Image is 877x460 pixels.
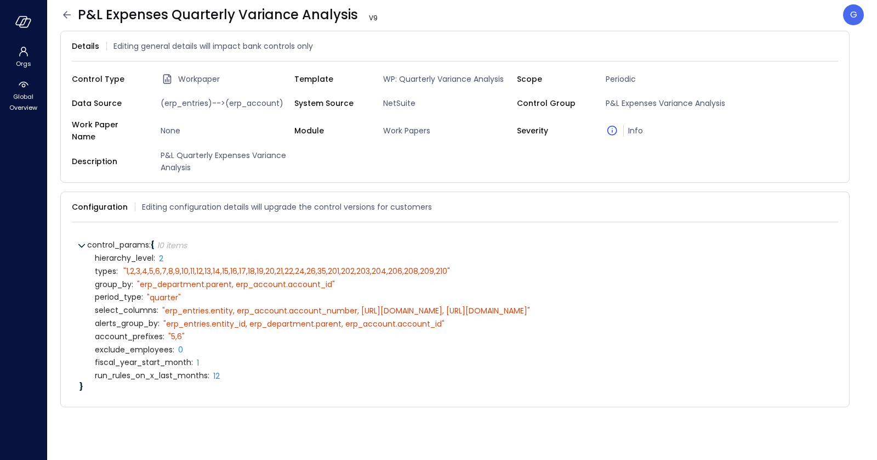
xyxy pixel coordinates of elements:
span: types [95,267,119,276]
span: alerts_group_by [95,319,160,328]
span: Control Group [517,97,588,109]
span: : [141,291,143,302]
span: exclude_employees [95,346,174,354]
div: " 1,2,3,4,5,6,7,8,9,10,11,12,13,14,15,16,17,18,19,20,21,22,24,26,35,201,202,203,204,206,208,209,210" [123,266,450,276]
div: " erp_entries.entity, erp_account.account_number, [URL][DOMAIN_NAME], [URL][DOMAIN_NAME]" [162,306,530,316]
span: Scope [517,73,588,85]
div: Global Overview [2,77,44,114]
span: : [157,305,158,316]
span: : [149,239,151,250]
span: : [191,357,193,368]
span: Editing general details will impact bank controls only [113,40,313,52]
span: select_columns [95,306,158,315]
div: " 5,6" [168,332,185,341]
span: Periodic [601,73,739,85]
div: " quarter" [147,293,181,302]
span: hierarchy_level [95,254,155,262]
span: P&L Expenses Variance Analysis [601,97,739,109]
span: None [156,125,294,137]
span: Editing configuration details will upgrade the control versions for customers [142,201,432,213]
span: account_prefixes [95,333,164,341]
div: 10 items [157,242,187,249]
span: WP: Quarterly Variance Analysis [379,73,517,85]
span: : [163,331,164,342]
span: control_params [87,239,151,250]
span: NetSuite [379,97,517,109]
span: : [158,318,160,329]
p: G [850,8,857,21]
span: group_by [95,281,133,289]
div: " erp_department.parent, erp_account.account_id" [137,279,335,289]
span: : [173,344,174,355]
span: : [208,370,209,381]
span: Orgs [16,58,31,69]
span: Work Papers [379,125,517,137]
span: P&L Quarterly Expenses Variance Analysis [156,149,294,173]
span: Template [294,73,366,85]
span: : [132,279,133,290]
span: Details [72,40,99,52]
span: : [153,253,155,263]
span: 12 [213,371,220,382]
span: V 9 [365,13,382,24]
span: run_rules_on_x_last_months [95,372,209,380]
span: Work Paper Name [72,119,143,143]
div: } [79,383,830,390]
span: System Source [294,97,366,109]
div: Guy [843,4,864,25]
span: { [151,239,155,250]
span: Global Overview [7,91,40,113]
span: Control Type [72,73,143,85]
span: 2 [159,253,163,264]
div: Info [606,125,739,137]
span: (erp_entries)-->(erp_account) [156,97,294,109]
span: Severity [517,125,588,137]
span: 1 [197,357,199,368]
div: " erp_entries.entity_id, erp_department.parent, erp_account.account_id" [163,319,445,329]
span: Module [294,125,366,137]
span: fiscal_year_start_month [95,358,193,367]
span: Configuration [72,201,128,213]
span: Data Source [72,97,143,109]
span: : [116,266,118,277]
span: 0 [178,344,183,355]
div: Orgs [2,44,44,70]
div: Workpaper [161,72,294,86]
span: period_type [95,293,143,301]
span: Description [72,155,143,167]
span: P&L Expenses Quarterly Variance Analysis [78,6,382,24]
